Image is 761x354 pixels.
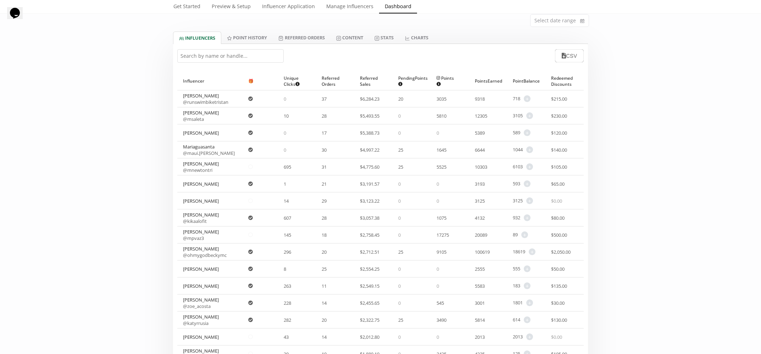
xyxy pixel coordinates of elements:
[551,113,567,119] span: $ 230.00
[475,300,485,306] span: 3001
[183,198,219,204] div: [PERSON_NAME]
[398,283,401,289] span: 0
[284,334,289,340] span: 43
[437,300,444,306] span: 545
[513,316,520,323] span: 614
[551,164,567,170] span: $ 105.00
[284,75,305,87] span: Unique Clicks
[360,72,387,90] div: Referred Sales
[183,167,212,173] a: @mnewtontri
[183,252,227,258] a: @ohmygodbeckymc
[475,249,490,255] span: 100619
[437,198,439,204] span: 0
[183,314,219,326] div: [PERSON_NAME]
[322,317,327,323] span: 20
[551,266,565,272] span: $ 50.00
[398,96,403,102] span: 20
[437,232,449,238] span: 17275
[284,130,286,136] span: 0
[322,113,327,119] span: 28
[526,197,533,204] span: +
[183,229,219,241] div: [PERSON_NAME]
[551,181,565,187] span: $ 65.00
[524,316,531,323] span: +
[183,303,211,309] a: @zoe_acosta
[183,297,219,309] div: [PERSON_NAME]
[521,231,528,238] span: +
[524,129,531,136] span: +
[551,72,578,90] div: Redeemed Discounts
[7,7,30,28] iframe: chat widget
[177,49,284,63] input: Search by name or handle...
[524,265,531,272] span: +
[513,129,520,136] span: 589
[398,147,403,153] span: 25
[360,232,379,238] span: $ 2,758.45
[284,113,289,119] span: 10
[513,299,523,306] span: 1801
[551,300,565,306] span: $ 30.00
[284,249,291,255] span: 296
[513,146,523,153] span: 1044
[580,17,584,24] svg: calendar
[398,130,401,136] span: 0
[183,92,228,105] div: [PERSON_NAME]
[475,198,485,204] span: 3125
[475,72,502,90] div: Points Earned
[475,130,485,136] span: 5389
[360,283,379,289] span: $ 2,549.15
[284,147,286,153] span: 0
[526,112,533,119] span: +
[183,144,235,156] div: Mariaguasanta
[398,75,428,87] span: Pending Points
[322,266,327,272] span: 25
[398,164,403,170] span: 25
[360,317,379,323] span: $ 2,322.75
[322,96,327,102] span: 37
[513,112,523,119] span: 3105
[221,32,273,44] a: Point HISTORY
[475,181,485,187] span: 3193
[524,214,531,221] span: +
[513,163,523,170] span: 6103
[183,283,219,289] div: [PERSON_NAME]
[513,231,518,238] span: 89
[183,150,235,156] a: @maui.[PERSON_NAME]
[437,215,446,221] span: 1075
[398,249,403,255] span: 25
[322,249,327,255] span: 20
[551,283,567,289] span: $ 135.00
[322,147,327,153] span: 30
[437,164,446,170] span: 5525
[284,215,291,221] span: 607
[284,266,286,272] span: 8
[369,32,399,44] a: Stats
[437,75,458,87] span: Points
[360,215,379,221] span: $ 3,057.38
[551,249,571,255] span: $ 2,050.00
[360,147,379,153] span: $ 4,997.22
[322,181,327,187] span: 21
[551,147,567,153] span: $ 140.00
[183,109,219,122] div: [PERSON_NAME]
[322,198,327,204] span: 29
[437,113,446,119] span: 5810
[322,72,349,90] div: Referred Orders
[183,334,219,340] div: [PERSON_NAME]
[437,249,446,255] span: 9105
[322,164,327,170] span: 31
[398,181,401,187] span: 0
[322,300,327,306] span: 14
[183,161,219,173] div: [PERSON_NAME]
[475,215,485,221] span: 4132
[437,266,439,272] span: 0
[330,32,369,44] a: Content
[284,317,291,323] span: 282
[183,246,227,258] div: [PERSON_NAME]
[284,181,286,187] span: 1
[322,334,327,340] span: 14
[360,113,379,119] span: $ 5,493.55
[398,215,401,221] span: 0
[284,96,286,102] span: 0
[398,300,401,306] span: 0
